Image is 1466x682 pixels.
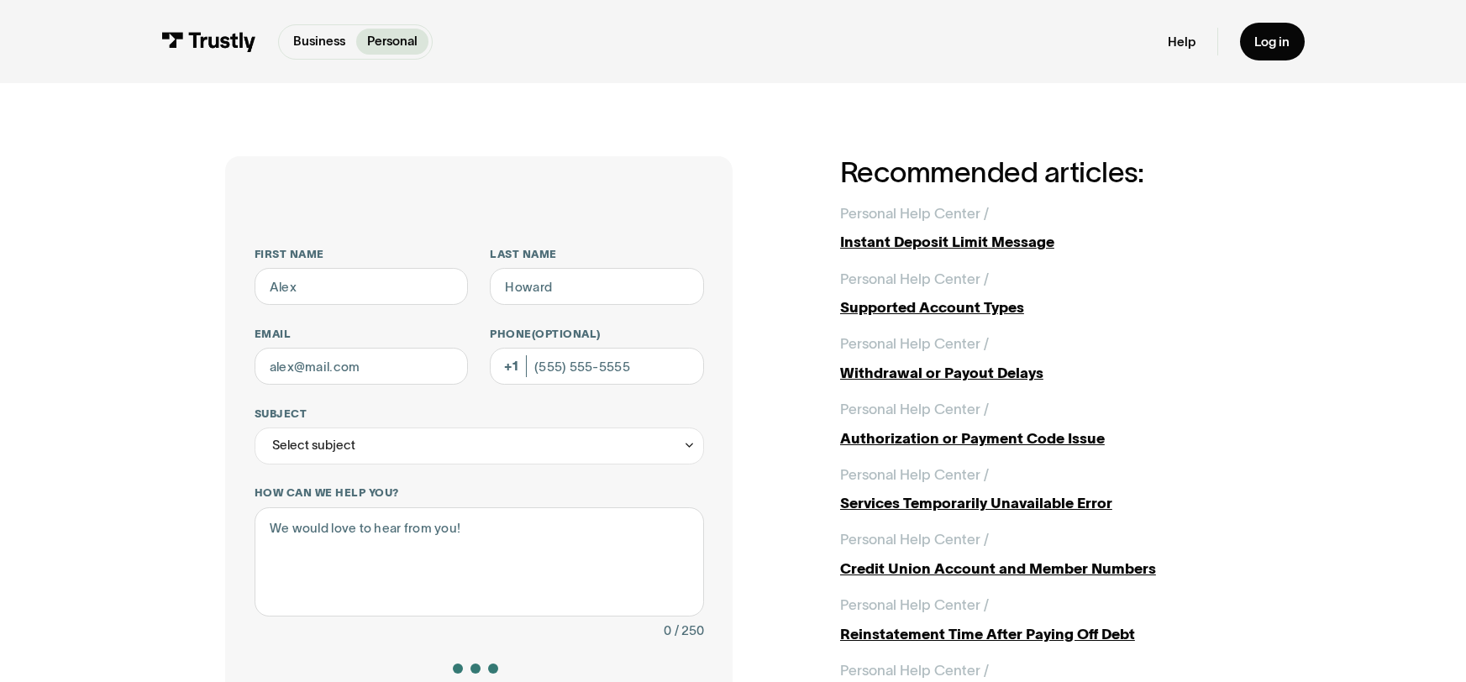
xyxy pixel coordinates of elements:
[840,594,1241,644] a: Personal Help Center /Reinstatement Time After Paying Off Debt
[840,202,989,224] div: Personal Help Center /
[840,398,1241,449] a: Personal Help Center /Authorization or Payment Code Issue
[840,333,1241,383] a: Personal Help Center /Withdrawal or Payout Delays
[840,492,1241,514] div: Services Temporarily Unavailable Error
[840,428,1241,449] div: Authorization or Payment Code Issue
[161,32,255,52] img: Trustly Logo
[356,29,428,55] a: Personal
[840,398,989,420] div: Personal Help Center /
[664,620,671,642] div: 0
[840,156,1241,188] h2: Recommended articles:
[675,620,704,642] div: / 250
[293,32,345,51] p: Business
[840,528,989,550] div: Personal Help Center /
[840,464,989,485] div: Personal Help Center /
[490,247,704,261] label: Last name
[840,231,1241,253] div: Instant Deposit Limit Message
[255,247,469,261] label: First name
[490,268,704,304] input: Howard
[490,327,704,341] label: Phone
[1240,23,1305,61] a: Log in
[255,485,704,500] label: How can we help you?
[840,558,1241,580] div: Credit Union Account and Member Numbers
[840,528,1241,579] a: Personal Help Center /Credit Union Account and Member Numbers
[840,296,1241,318] div: Supported Account Types
[1168,34,1195,50] a: Help
[255,268,469,304] input: Alex
[840,362,1241,384] div: Withdrawal or Payout Delays
[840,268,1241,318] a: Personal Help Center /Supported Account Types
[840,268,989,290] div: Personal Help Center /
[367,32,418,51] p: Personal
[255,327,469,341] label: Email
[255,407,704,421] label: Subject
[840,659,989,681] div: Personal Help Center /
[840,333,989,354] div: Personal Help Center /
[490,348,704,384] input: (555) 555-5555
[840,202,1241,253] a: Personal Help Center /Instant Deposit Limit Message
[272,434,355,456] div: Select subject
[840,594,989,616] div: Personal Help Center /
[840,623,1241,645] div: Reinstatement Time After Paying Off Debt
[840,464,1241,514] a: Personal Help Center /Services Temporarily Unavailable Error
[532,328,601,340] span: (Optional)
[255,348,469,384] input: alex@mail.com
[282,29,356,55] a: Business
[1254,34,1290,50] div: Log in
